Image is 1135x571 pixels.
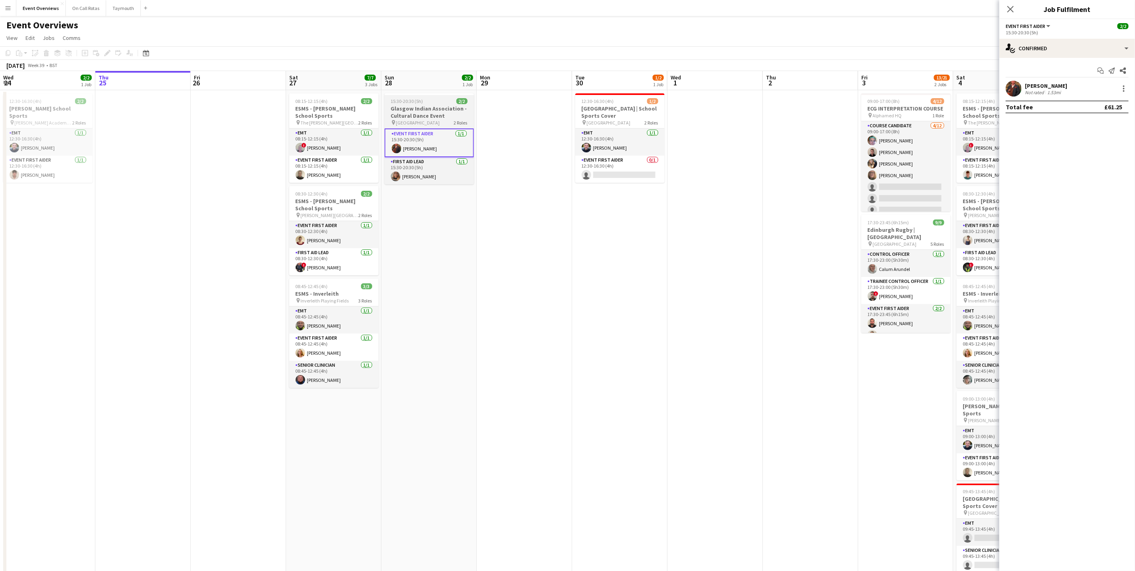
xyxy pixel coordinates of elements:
span: 9/9 [933,219,944,225]
span: 08:45-12:45 (4h) [296,283,328,289]
a: Jobs [39,33,58,43]
span: 2 Roles [454,120,468,126]
app-card-role: Event First Aider1/108:15-12:15 (4h)[PERSON_NAME] [957,156,1046,183]
h1: Event Overviews [6,19,78,31]
app-card-role: Event First Aider2/217:30-23:45 (6h15m)[PERSON_NAME][PERSON_NAME] [861,304,951,343]
span: 2 [765,78,776,87]
app-card-role: EMT1/108:45-12:45 (4h)[PERSON_NAME] [289,306,379,334]
app-job-card: 08:15-12:15 (4h)2/2ESMS - [PERSON_NAME] School Sports The [PERSON_NAME][GEOGRAPHIC_DATA]2 RolesEM... [957,93,1046,183]
button: Taymouth [106,0,141,16]
app-job-card: 08:45-12:45 (4h)3/3ESMS - Inverleith Inverleith Playing Fields3 RolesEMT1/108:45-12:45 (4h)[PERSO... [957,279,1046,388]
h3: Edinburgh Rugby | [GEOGRAPHIC_DATA] [861,226,951,241]
span: 2 Roles [359,212,372,218]
h3: [PERSON_NAME] School Sports [3,105,93,119]
app-card-role: Senior Clinician1/108:45-12:45 (4h)[PERSON_NAME] [289,361,379,388]
span: 12:30-16:30 (4h) [582,98,614,104]
span: 30 [574,78,584,87]
span: 17:30-23:45 (6h15m) [868,219,909,225]
div: BST [49,62,57,68]
app-card-role: EMT1/109:00-13:00 (4h)[PERSON_NAME] [957,426,1046,453]
a: Comms [59,33,84,43]
app-job-card: 12:30-16:30 (4h)2/2[PERSON_NAME] School Sports [PERSON_NAME] Academy Playing Fields2 RolesEMT1/11... [3,93,93,183]
app-job-card: 17:30-23:45 (6h15m)9/9Edinburgh Rugby | [GEOGRAPHIC_DATA] [GEOGRAPHIC_DATA]5 RolesControl Officer... [861,215,951,333]
span: Comms [63,34,81,41]
div: £61.25 [1104,103,1122,111]
span: 2/2 [81,75,92,81]
span: 3 Roles [359,298,372,304]
span: 4/12 [931,98,944,104]
span: Jobs [43,34,55,41]
span: 2/2 [1117,23,1129,29]
app-job-card: 15:30-20:30 (5h)2/2Glasgow Indian Association - Cultural Dance Event [GEOGRAPHIC_DATA]2 RolesEven... [385,93,474,184]
app-card-role: Event First Aider1/108:30-12:30 (4h)[PERSON_NAME] [957,221,1046,248]
app-job-card: 08:15-12:15 (4h)2/2ESMS - [PERSON_NAME] School Sports The [PERSON_NAME][GEOGRAPHIC_DATA]2 RolesEM... [289,93,379,183]
app-job-card: 08:45-12:45 (4h)3/3ESMS - Inverleith Inverleith Playing Fields3 RolesEMT1/108:45-12:45 (4h)[PERSO... [289,279,379,388]
app-card-role: Senior Clinician1/108:45-12:45 (4h)[PERSON_NAME] [957,361,1046,388]
app-card-role: First Aid Lead1/115:30-20:30 (5h)[PERSON_NAME] [385,157,474,184]
app-card-role: Event First Aider1/112:30-16:30 (4h)[PERSON_NAME] [3,156,93,183]
span: 08:15-12:15 (4h) [296,98,328,104]
h3: Glasgow Indian Association - Cultural Dance Event [385,105,474,119]
span: Inverleith Playing Fields [301,298,349,304]
h3: [PERSON_NAME] School Sports [957,403,1046,417]
span: 08:30-12:30 (4h) [963,191,995,197]
h3: [GEOGRAPHIC_DATA] | School Sports Cover [957,495,1046,510]
span: 24 [2,78,14,87]
div: [DATE] [6,61,25,69]
span: 09:00-13:00 (4h) [963,396,995,402]
span: 3 [860,78,868,87]
span: 2/2 [361,191,372,197]
div: 3 Jobs [365,81,377,87]
span: 1/2 [647,98,658,104]
span: 27 [288,78,298,87]
span: [PERSON_NAME][GEOGRAPHIC_DATA] [301,212,359,218]
span: ! [969,263,974,267]
button: On Call Rotas [66,0,106,16]
span: 15:30-20:30 (5h) [391,98,423,104]
span: Wed [671,74,681,81]
button: Event Overviews [16,0,66,16]
app-job-card: 09:00-13:00 (4h)2/2[PERSON_NAME] School Sports [PERSON_NAME] Academy Playing Fields2 RolesEMT1/10... [957,391,1046,480]
span: 2 Roles [73,120,86,126]
h3: ESMS - Inverleith [289,290,379,297]
app-card-role: Event First Aider1/109:00-13:00 (4h)[PERSON_NAME] [957,453,1046,480]
span: The [PERSON_NAME][GEOGRAPHIC_DATA] [968,120,1026,126]
span: Sat [957,74,965,81]
h3: ESMS - [PERSON_NAME] School Sports [289,105,379,119]
app-card-role: Trainee Control Officer1/117:30-23:00 (5h30m)![PERSON_NAME] [861,277,951,304]
h3: ECG INTERPRETATION COURSE [861,105,951,112]
span: View [6,34,18,41]
span: 28 [383,78,394,87]
app-job-card: 12:30-16:30 (4h)1/2[GEOGRAPHIC_DATA] | School Sports Cover [GEOGRAPHIC_DATA]2 RolesEMT1/112:30-16... [575,93,665,183]
span: [PERSON_NAME] Academy Playing Fields [968,417,1026,423]
span: [GEOGRAPHIC_DATA] [968,510,1012,516]
app-job-card: 09:00-17:00 (8h)4/12ECG INTERPRETATION COURSE Alphamed HQ1 RoleCourse Candidate4/1209:00-17:00 (8... [861,93,951,211]
app-job-card: 08:30-12:30 (4h)2/2ESMS - [PERSON_NAME] School Sports [PERSON_NAME][GEOGRAPHIC_DATA]2 RolesEvent ... [289,186,379,275]
span: [GEOGRAPHIC_DATA] [587,120,631,126]
app-card-role: EMT1/112:30-16:30 (4h)[PERSON_NAME] [575,128,665,156]
span: 2/2 [75,98,86,104]
span: 13/21 [934,75,950,81]
span: 2/2 [361,98,372,104]
h3: ESMS - Inverleith [957,290,1046,297]
button: Event First Aider [1006,23,1052,29]
span: 25 [97,78,109,87]
span: Fri [194,74,200,81]
span: Sun [385,74,394,81]
span: 1 [669,78,681,87]
span: 08:30-12:30 (4h) [296,191,328,197]
div: 15:30-20:30 (5h) [1006,30,1129,36]
h3: ESMS - [PERSON_NAME] School Sports [957,198,1046,212]
span: 09:45-13:45 (4h) [963,488,995,494]
span: 2 Roles [645,120,658,126]
app-card-role: EMT0/109:45-13:45 (4h) [957,519,1046,546]
app-job-card: 08:30-12:30 (4h)2/2ESMS - [PERSON_NAME] School Sports [PERSON_NAME][GEOGRAPHIC_DATA]2 RolesEvent ... [957,186,1046,275]
div: [PERSON_NAME] [1025,82,1067,89]
span: ! [302,263,306,267]
app-card-role: Event First Aider1/108:45-12:45 (4h)[PERSON_NAME] [289,334,379,361]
